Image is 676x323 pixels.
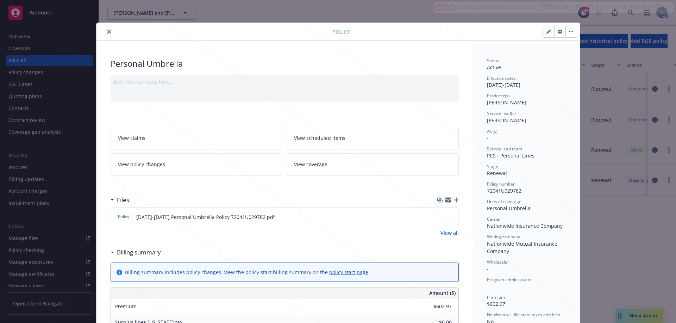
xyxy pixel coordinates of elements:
div: Add internal notes here... [113,78,456,85]
a: View claims [111,127,283,149]
span: Status [487,58,499,64]
span: Lines of coverage [487,199,521,205]
span: 72041U029782 [487,187,521,194]
span: Stage [487,163,498,169]
span: [PERSON_NAME] [487,117,526,124]
a: View scheduled items [287,127,459,149]
span: View coverage [294,161,327,168]
span: Policy number [487,181,515,187]
span: Policy [332,28,350,35]
span: PCS - Personal Lines [487,152,534,159]
div: Billing summary includes policy changes. View the policy start billing summary on the . [125,269,370,276]
span: Policy [117,214,131,220]
span: Premium [115,303,137,310]
span: [PERSON_NAME] [487,99,526,106]
span: Program administrator [487,277,532,283]
span: Newfront will file state taxes and fees [487,312,560,318]
div: [DATE] - [DATE] [487,75,566,89]
span: Nationwide Mutual Insurance Company [487,240,559,254]
span: Amount ($) [429,289,456,297]
input: 0.00 [410,301,456,312]
div: Personal Umbrella [111,58,459,70]
span: AC(s) [487,128,497,134]
span: - [487,265,489,272]
span: [DATE]-[DATE] Personal Umbrella Policy 72041U029782.pdf [136,213,275,221]
button: preview file [449,213,456,221]
span: - [487,283,489,290]
span: Effective dates [487,75,516,81]
span: View scheduled items [294,134,345,142]
span: Nationwide Insurance Company [487,222,563,229]
button: download file [438,213,444,221]
span: Premium [487,294,505,300]
div: Files [111,195,129,205]
span: Service lead team [487,146,522,152]
span: Renewal [487,170,507,176]
span: Writing company [487,234,520,240]
a: View all [440,229,459,237]
span: View claims [118,134,145,142]
h3: Files [117,195,129,205]
a: View coverage [287,153,459,175]
h3: Billing summary [117,248,161,257]
span: Carrier [487,216,501,222]
div: Personal Umbrella [487,205,566,212]
span: Service lead(s) [487,110,516,116]
span: Producer(s) [487,93,510,99]
span: Wholesaler [487,259,509,265]
a: View policy changes [111,153,283,175]
span: - [487,135,489,141]
span: Active [487,64,501,71]
button: close [105,27,113,36]
span: $602.97 [487,301,505,307]
a: policy start page [329,269,368,276]
span: View policy changes [118,161,165,168]
div: Billing summary [111,248,161,257]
